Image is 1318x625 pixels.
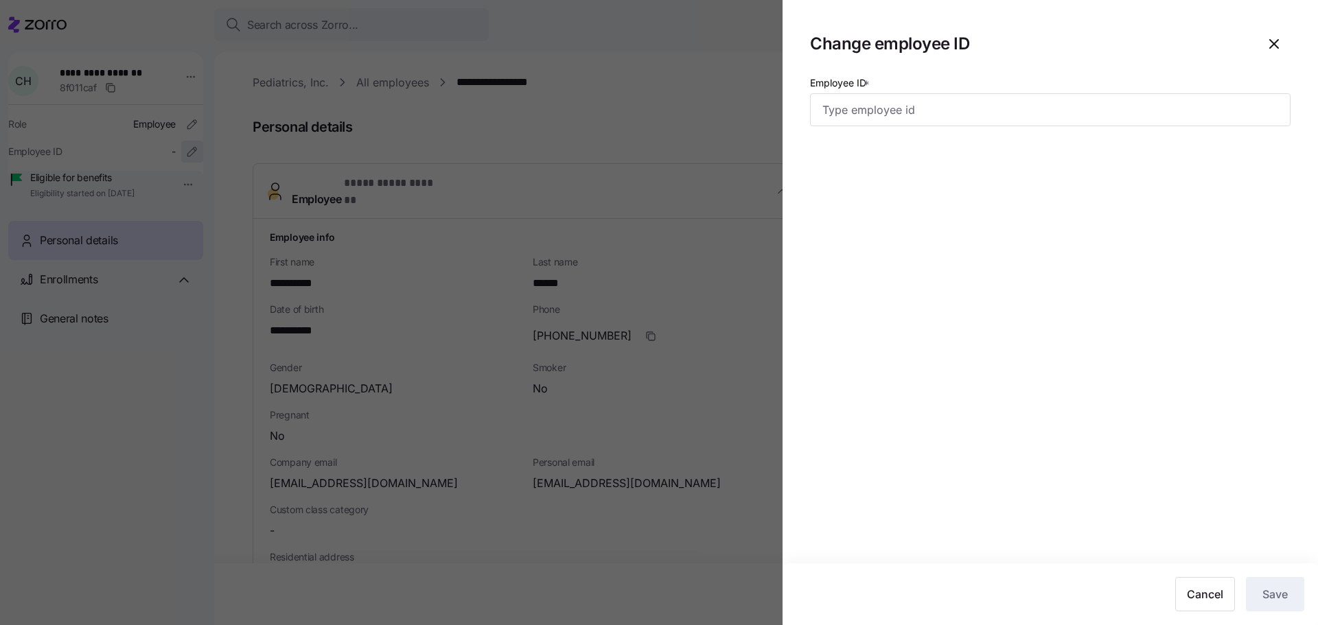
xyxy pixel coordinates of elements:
h1: Change employee ID [810,33,969,54]
input: Type employee id [810,93,1291,126]
span: Cancel [1187,586,1223,602]
span: Save [1262,586,1288,602]
label: Employee ID [810,75,872,91]
button: Save [1246,577,1304,611]
button: Cancel [1175,577,1235,611]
